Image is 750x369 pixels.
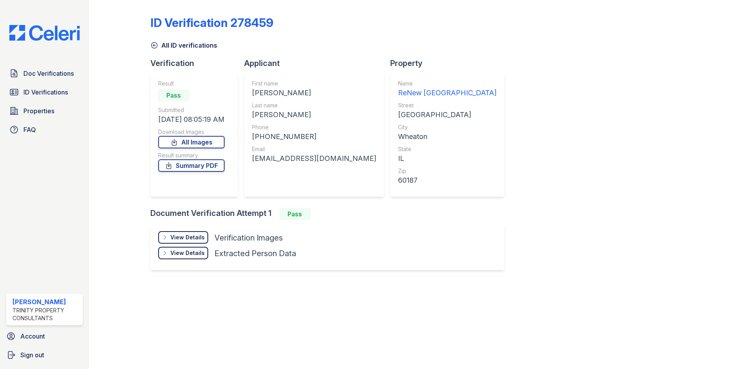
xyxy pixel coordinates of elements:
a: Sign out [3,347,86,363]
div: Last name [252,102,376,109]
div: Result [158,80,225,87]
div: [PERSON_NAME] [12,297,80,307]
div: Result summary [158,152,225,159]
div: 60187 [398,175,496,186]
span: Doc Verifications [23,69,74,78]
span: Sign out [20,350,44,360]
div: [EMAIL_ADDRESS][DOMAIN_NAME] [252,153,376,164]
div: Extracted Person Data [214,248,296,259]
div: First name [252,80,376,87]
a: Doc Verifications [6,66,83,81]
div: Verification [150,58,244,69]
a: All Images [158,136,225,148]
div: Zip [398,167,496,175]
div: Download Images [158,128,225,136]
div: Wheaton [398,131,496,142]
div: View Details [170,249,205,257]
div: Email [252,145,376,153]
div: IL [398,153,496,164]
div: Pass [158,89,189,102]
div: Applicant [244,58,390,69]
div: [GEOGRAPHIC_DATA] [398,109,496,120]
div: City [398,123,496,131]
div: State [398,145,496,153]
div: View Details [170,234,205,241]
a: All ID verifications [150,41,217,50]
div: Document Verification Attempt 1 [150,208,511,220]
a: Account [3,328,86,344]
div: Phone [252,123,376,131]
div: Trinity Property Consultants [12,307,80,322]
span: Account [20,332,45,341]
a: Name ReNew [GEOGRAPHIC_DATA] [398,80,496,98]
a: ID Verifications [6,84,83,100]
span: FAQ [23,125,36,134]
span: Properties [23,106,54,116]
div: [PHONE_NUMBER] [252,131,376,142]
div: Property [390,58,511,69]
div: [PERSON_NAME] [252,109,376,120]
div: [PERSON_NAME] [252,87,376,98]
div: Street [398,102,496,109]
div: Verification Images [214,232,283,243]
div: Name [398,80,496,87]
span: ID Verifications [23,87,68,97]
a: FAQ [6,122,83,137]
a: Summary PDF [158,159,225,172]
img: CE_Logo_Blue-a8612792a0a2168367f1c8372b55b34899dd931a85d93a1a3d3e32e68fde9ad4.png [3,25,86,41]
div: Submitted [158,106,225,114]
div: ReNew [GEOGRAPHIC_DATA] [398,87,496,98]
div: Pass [279,208,311,220]
div: ID Verification 278459 [150,16,273,30]
div: [DATE] 08:05:19 AM [158,114,225,125]
a: Properties [6,103,83,119]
